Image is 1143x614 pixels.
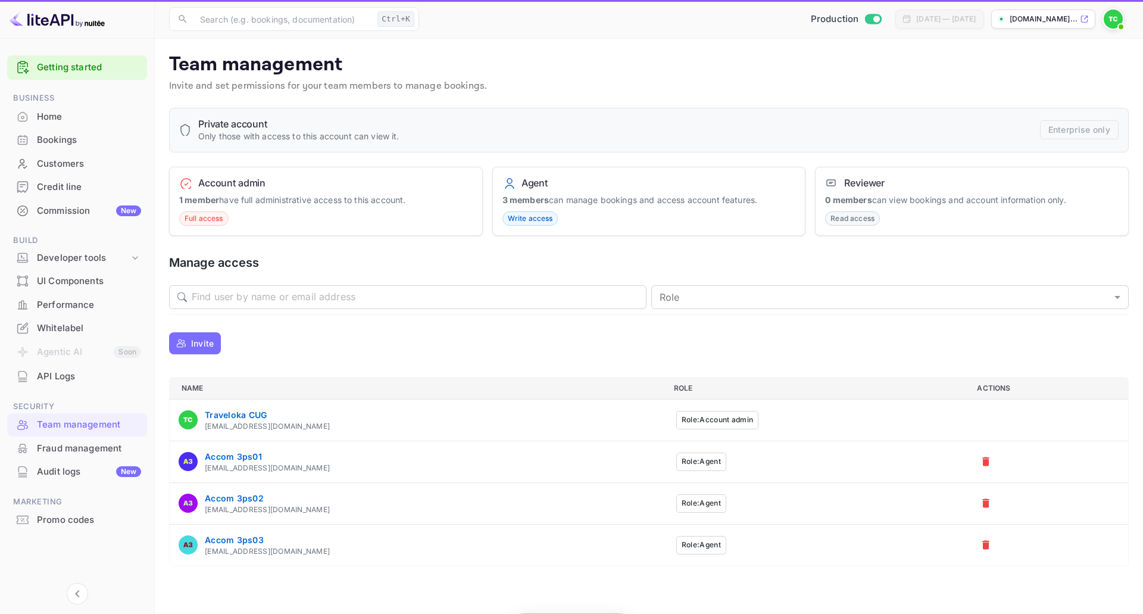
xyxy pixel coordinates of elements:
[844,177,885,189] h6: Reviewer
[37,110,141,124] div: Home
[676,494,726,513] button: Role:Agent
[179,195,219,205] strong: 1 member
[179,452,198,471] img: Accom 3ps01
[7,129,147,151] a: Bookings
[37,133,141,147] div: Bookings
[179,494,198,513] img: Accom 3ps02
[205,450,330,463] div: Accom 3ps01
[1010,14,1078,24] p: [DOMAIN_NAME]...
[7,248,147,269] div: Developer tools
[7,152,147,176] div: Customers
[7,129,147,152] div: Bookings
[37,418,141,432] div: Team management
[1104,10,1123,29] img: Traveloka CUG
[825,194,1119,206] p: can view bookings and account information only.
[826,213,879,224] span: Read access
[198,177,266,189] h6: Account admin
[179,194,473,206] p: have full administrative access to this account.
[7,509,147,531] a: Promo codes
[37,180,141,194] div: Credit line
[7,200,147,222] a: CommissionNew
[7,509,147,532] div: Promo codes
[7,270,147,293] div: UI Components
[7,105,147,129] div: Home
[116,205,141,216] div: New
[7,294,147,317] div: Performance
[7,176,147,199] div: Credit line
[205,409,330,421] div: Traveloka CUG
[7,55,147,80] div: Getting started
[193,7,373,31] input: Search (e.g. bookings, documentation)
[37,204,141,218] div: Commission
[503,213,558,224] span: Write access
[205,534,330,546] div: Accom 3ps03
[806,13,886,26] div: Switch to Sandbox mode
[205,463,330,473] div: [EMAIL_ADDRESS][DOMAIN_NAME]
[205,421,330,432] div: [EMAIL_ADDRESS][DOMAIN_NAME]
[7,317,147,339] a: Whitelabel
[7,234,147,247] span: Build
[169,332,221,354] button: Invite
[37,513,141,527] div: Promo codes
[7,413,147,435] a: Team management
[7,105,147,127] a: Home
[37,322,141,335] div: Whitelabel
[205,546,330,557] div: [EMAIL_ADDRESS][DOMAIN_NAME]
[811,13,859,26] span: Production
[169,377,1129,566] table: a dense table
[7,317,147,340] div: Whitelabel
[377,11,414,27] div: Ctrl+K
[170,377,664,399] th: Name
[192,285,647,309] input: Find user by name or email address
[37,298,141,312] div: Performance
[7,270,147,292] a: UI Components
[967,377,1128,399] th: Actions
[37,370,141,384] div: API Logs
[7,460,147,482] a: Audit logsNew
[7,437,147,459] a: Fraud management
[169,255,1129,271] h5: Manage access
[916,14,976,24] div: [DATE] — [DATE]
[37,442,141,456] div: Fraud management
[198,130,399,142] p: Only those with access to this account can view it.
[37,465,141,479] div: Audit logs
[191,337,214,350] p: Invite
[7,365,147,387] a: API Logs
[521,177,548,189] h6: Agent
[116,466,141,477] div: New
[37,157,141,171] div: Customers
[502,194,796,206] p: can manage bookings and access account features.
[7,437,147,460] div: Fraud management
[169,79,1129,93] p: Invite and set permissions for your team members to manage bookings.
[37,251,129,265] div: Developer tools
[664,377,968,399] th: Role
[7,294,147,316] a: Performance
[7,152,147,174] a: Customers
[10,10,105,29] img: LiteAPI logo
[205,504,330,515] div: [EMAIL_ADDRESS][DOMAIN_NAME]
[179,535,198,554] img: Accom 3ps03
[198,118,399,130] h6: Private account
[169,53,1129,77] p: Team management
[676,411,758,429] button: Role:Account admin
[7,400,147,413] span: Security
[825,195,872,205] strong: 0 members
[7,460,147,484] div: Audit logsNew
[67,583,88,604] button: Collapse navigation
[180,213,228,224] span: Full access
[179,410,198,429] img: Traveloka CUG
[7,176,147,198] a: Credit line
[502,195,549,205] strong: 3 members
[676,453,726,471] button: Role:Agent
[205,492,330,504] div: Accom 3ps02
[37,275,141,288] div: UI Components
[676,536,726,554] button: Role:Agent
[7,200,147,223] div: CommissionNew
[7,413,147,437] div: Team management
[7,92,147,105] span: Business
[7,365,147,388] div: API Logs
[37,61,141,74] a: Getting started
[7,495,147,509] span: Marketing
